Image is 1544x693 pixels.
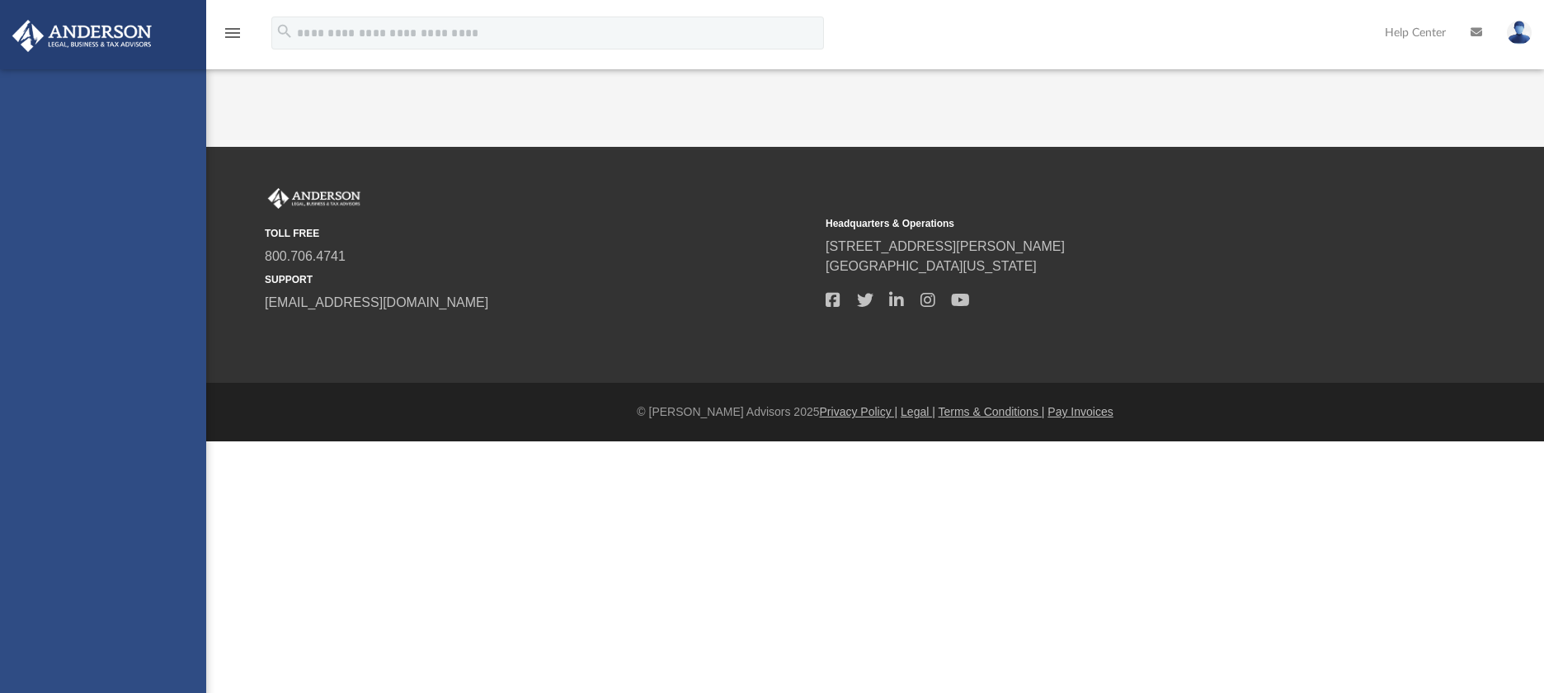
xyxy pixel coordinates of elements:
a: Privacy Policy | [820,405,898,418]
div: © [PERSON_NAME] Advisors 2025 [206,403,1544,421]
small: Headquarters & Operations [826,216,1375,231]
a: menu [223,31,242,43]
a: [STREET_ADDRESS][PERSON_NAME] [826,239,1065,253]
small: TOLL FREE [265,226,814,241]
img: User Pic [1507,21,1532,45]
i: menu [223,23,242,43]
a: Terms & Conditions | [939,405,1045,418]
i: search [275,22,294,40]
a: [EMAIL_ADDRESS][DOMAIN_NAME] [265,295,488,309]
a: Legal | [901,405,935,418]
a: 800.706.4741 [265,249,346,263]
img: Anderson Advisors Platinum Portal [7,20,157,52]
a: [GEOGRAPHIC_DATA][US_STATE] [826,259,1037,273]
small: SUPPORT [265,272,814,287]
img: Anderson Advisors Platinum Portal [265,188,364,210]
a: Pay Invoices [1047,405,1113,418]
